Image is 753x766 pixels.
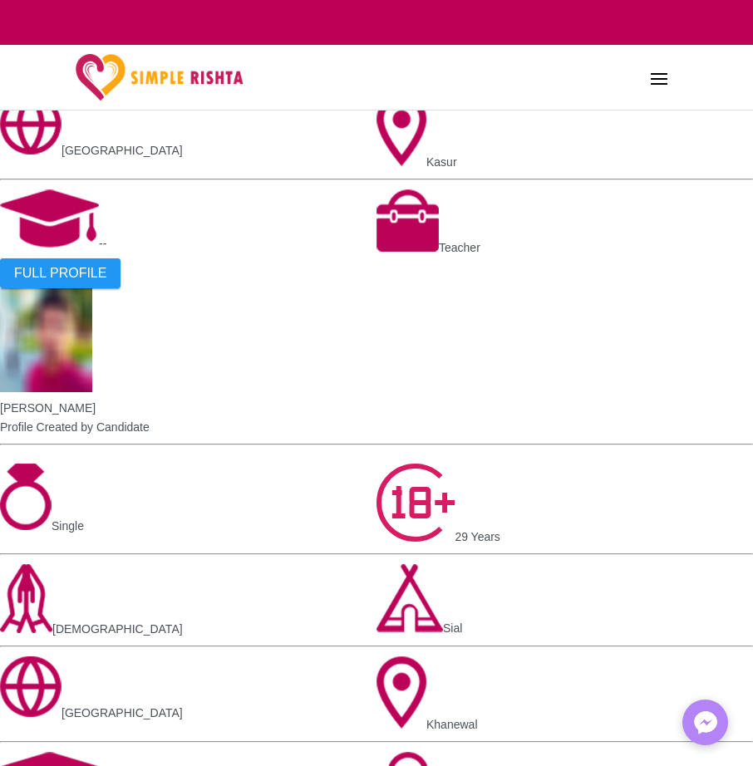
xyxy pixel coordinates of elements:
[99,237,106,250] span: --
[443,621,462,635] span: Sial
[62,706,183,719] span: [GEOGRAPHIC_DATA]
[62,144,183,157] span: [GEOGRAPHIC_DATA]
[52,519,84,533] span: Single
[426,718,478,731] span: Khanewal
[689,706,722,739] img: Messenger
[14,266,106,281] span: FULL PROFILE
[439,241,480,254] span: Teacher
[426,155,457,169] span: Kasur
[52,622,183,636] span: [DEMOGRAPHIC_DATA]
[455,531,500,544] span: 29 Years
